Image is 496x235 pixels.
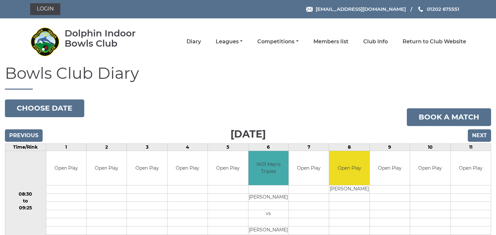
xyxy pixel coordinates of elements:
[289,151,329,185] td: Open Play
[5,99,84,117] button: Choose date
[468,129,491,142] input: Next
[216,38,243,45] a: Leagues
[208,151,248,185] td: Open Play
[248,210,288,218] td: vs
[329,185,369,194] td: [PERSON_NAME]
[451,151,491,185] td: Open Play
[248,226,288,235] td: [PERSON_NAME]
[248,151,288,185] td: W01 Men's Triples
[5,143,46,151] td: Time/Rink
[450,143,491,151] td: 11
[86,143,127,151] td: 2
[363,38,388,45] a: Club Info
[46,143,86,151] td: 1
[87,151,127,185] td: Open Play
[329,151,369,185] td: Open Play
[288,143,329,151] td: 7
[257,38,298,45] a: Competitions
[127,143,167,151] td: 3
[65,28,155,49] div: Dolphin Indoor Bowls Club
[248,194,288,202] td: [PERSON_NAME]
[306,7,313,12] img: Email
[313,38,348,45] a: Members list
[168,151,208,185] td: Open Play
[30,27,60,56] img: Dolphin Indoor Bowls Club
[369,143,410,151] td: 9
[417,5,459,13] a: Phone us 01202 675551
[427,6,459,12] span: 01202 675551
[248,143,288,151] td: 6
[208,143,248,151] td: 5
[5,65,491,90] h1: Bowls Club Diary
[167,143,208,151] td: 4
[306,5,406,13] a: Email [EMAIL_ADDRESS][DOMAIN_NAME]
[410,143,450,151] td: 10
[410,151,450,185] td: Open Play
[418,7,423,12] img: Phone us
[127,151,167,185] td: Open Play
[187,38,201,45] a: Diary
[5,129,43,142] input: Previous
[403,38,466,45] a: Return to Club Website
[46,151,86,185] td: Open Play
[30,3,60,15] a: Login
[370,151,410,185] td: Open Play
[316,6,406,12] span: [EMAIL_ADDRESS][DOMAIN_NAME]
[407,108,491,126] a: Book a match
[329,143,369,151] td: 8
